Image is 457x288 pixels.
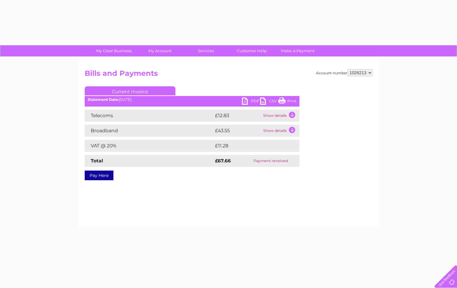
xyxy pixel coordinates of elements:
[214,110,262,122] td: £12.83
[214,140,286,152] td: £11.28
[262,125,299,137] td: Show details
[262,110,299,122] td: Show details
[88,97,119,102] b: Statement Date:
[91,158,103,164] strong: Total
[227,45,277,56] a: Customer Help
[85,98,299,102] div: [DATE]
[214,125,262,137] td: £43.55
[85,86,175,95] a: Current Invoice
[181,45,231,56] a: Services
[273,45,323,56] a: Make A Payment
[89,45,139,56] a: My Clear Business
[260,98,278,106] a: CSV
[85,140,214,152] td: VAT @ 20%
[316,69,373,76] div: Account number
[135,45,185,56] a: My Account
[85,125,214,137] td: Broadband
[85,69,373,81] h2: Bills and Payments
[85,110,214,122] td: Telecoms
[242,155,299,167] td: Payment received
[85,171,113,180] a: Pay Here
[278,98,296,106] a: Print
[242,98,260,106] a: PDF
[215,158,231,164] strong: £67.66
